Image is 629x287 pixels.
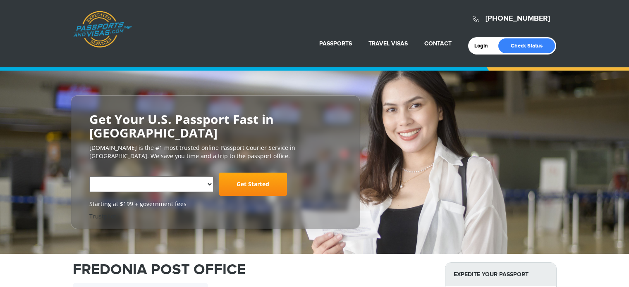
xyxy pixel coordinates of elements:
a: Check Status [498,38,555,53]
a: Travel Visas [368,40,408,47]
a: [PHONE_NUMBER] [486,14,550,23]
h1: FREDONIA POST OFFICE [73,262,433,277]
a: Get Started [219,173,287,196]
a: Trustpilot [89,212,116,220]
a: Login [474,43,494,49]
h2: Get Your U.S. Passport Fast in [GEOGRAPHIC_DATA] [89,112,342,140]
a: Passports [319,40,352,47]
span: Starting at $199 + government fees [89,200,342,208]
a: Passports & [DOMAIN_NAME] [73,11,132,48]
a: Contact [424,40,452,47]
p: [DOMAIN_NAME] is the #1 most trusted online Passport Courier Service in [GEOGRAPHIC_DATA]. We sav... [89,144,342,160]
strong: Expedite Your Passport [445,263,556,286]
